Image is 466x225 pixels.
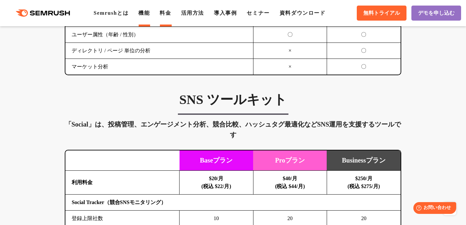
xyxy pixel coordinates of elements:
[160,10,171,16] a: 料金
[180,150,253,171] td: Baseプラン
[408,199,459,218] iframe: Help widget launcher
[253,59,327,75] td: ×
[327,59,400,75] td: 〇
[327,27,400,43] td: 〇
[201,176,231,189] b: $20/月 (税込 $22/月)
[363,10,400,17] span: 無料トライアル
[247,10,269,16] a: セミナー
[275,176,305,189] b: $40/月 (税込 $44/月)
[72,199,166,205] b: Social Tracker（競合SNSモニタリング）
[72,180,93,185] b: 利用料金
[280,10,326,16] a: 資料ダウンロード
[65,119,401,140] div: 「Social」は、投稿管理、エンゲージメント分析、競合比較、ハッシュタグ最適化などSNS運用を支援するツールです
[411,6,461,21] a: デモを申し込む
[418,10,455,17] span: デモを申し込む
[253,43,327,59] td: ×
[181,10,204,16] a: 活用方法
[348,176,380,189] b: $250/月 (税込 $275/月)
[65,27,253,43] td: ユーザー属性（年齢 / 性別）
[138,10,150,16] a: 機能
[357,6,406,21] a: 無料トライアル
[327,150,400,171] td: Businessプラン
[253,27,327,43] td: 〇
[94,10,129,16] a: Semrushとは
[327,43,400,59] td: 〇
[253,150,327,171] td: Proプラン
[214,10,237,16] a: 導入事例
[65,59,253,75] td: マーケット分析
[65,43,253,59] td: ディレクトリ / ページ 単位の分析
[65,92,401,108] h3: SNS ツールキット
